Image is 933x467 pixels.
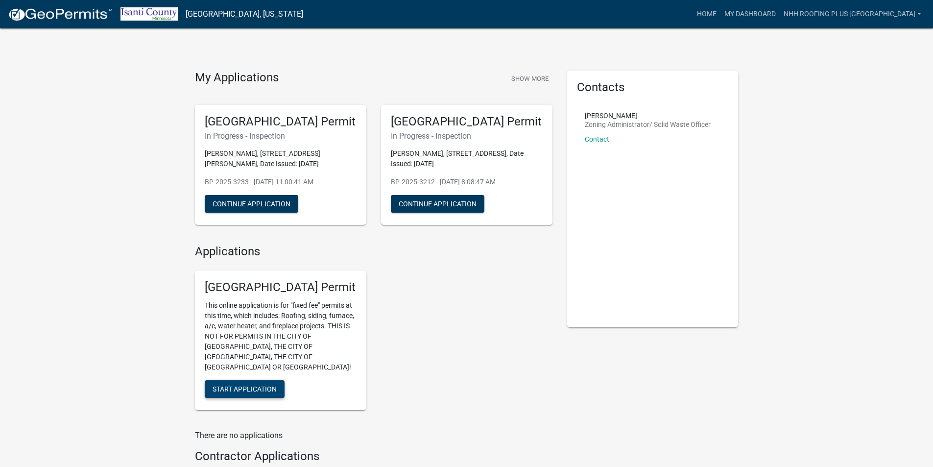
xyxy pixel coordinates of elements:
p: This online application is for "fixed fee" permits at this time, which includes: Roofing, siding,... [205,300,357,372]
h6: In Progress - Inspection [205,131,357,141]
p: Zoning Administrator/ Solid Waste Officer [585,121,711,128]
h5: [GEOGRAPHIC_DATA] Permit [205,115,357,129]
h6: In Progress - Inspection [391,131,543,141]
h4: Contractor Applications [195,449,552,464]
p: [PERSON_NAME], [STREET_ADDRESS], Date Issued: [DATE] [391,148,543,169]
h5: [GEOGRAPHIC_DATA] Permit [205,280,357,295]
p: BP-2025-3233 - [DATE] 11:00:41 AM [205,177,357,187]
h5: Contacts [577,80,729,95]
h4: Applications [195,245,552,259]
h5: [GEOGRAPHIC_DATA] Permit [391,115,543,129]
img: Isanti County, Minnesota [120,7,178,21]
button: Continue Application [205,195,298,213]
button: Start Application [205,380,285,398]
button: Show More [507,71,552,87]
span: Start Application [213,385,277,393]
a: Home [693,5,720,24]
a: [GEOGRAPHIC_DATA], [US_STATE] [186,6,303,23]
a: My Dashboard [720,5,780,24]
wm-workflow-list-section: Applications [195,245,552,418]
a: Contact [585,135,609,143]
a: Nhh Roofing Plus [GEOGRAPHIC_DATA] [780,5,925,24]
p: [PERSON_NAME], [STREET_ADDRESS][PERSON_NAME], Date Issued: [DATE] [205,148,357,169]
p: BP-2025-3212 - [DATE] 8:08:47 AM [391,177,543,187]
h4: My Applications [195,71,279,85]
button: Continue Application [391,195,484,213]
p: [PERSON_NAME] [585,112,711,119]
p: There are no applications [195,430,552,442]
